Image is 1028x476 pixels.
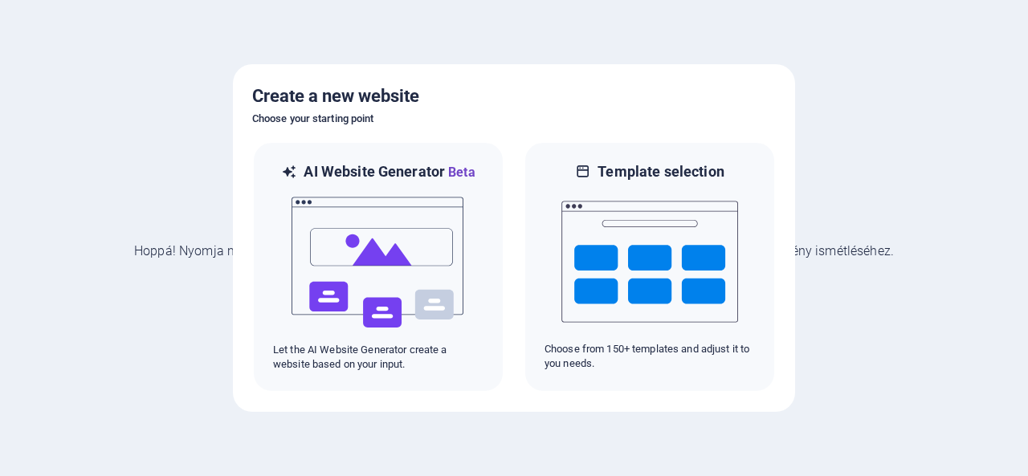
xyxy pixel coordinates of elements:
img: ai [290,182,467,343]
h6: Choose your starting point [252,109,776,128]
div: AI Website GeneratorBetaaiLet the AI Website Generator create a website based on your input. [252,141,504,393]
p: Choose from 150+ templates and adjust it to you needs. [545,342,755,371]
span: Beta [445,165,475,180]
p: Let the AI Website Generator create a website based on your input. [273,343,483,372]
h5: Create a new website [252,83,776,109]
h6: AI Website Generator [304,162,475,182]
div: Template selectionChoose from 150+ templates and adjust it to you needs. [524,141,776,393]
h6: Template selection [598,162,724,181]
